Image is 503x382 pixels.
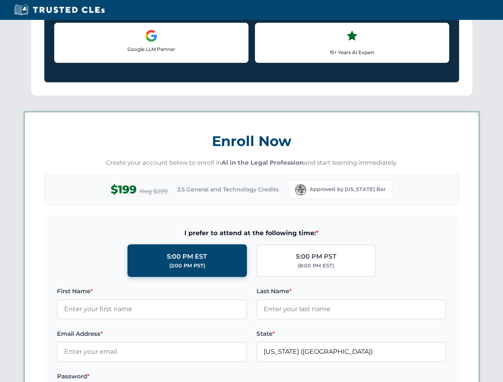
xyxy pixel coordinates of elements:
div: 5:00 PM PST [296,251,337,262]
label: First Name [57,286,247,296]
span: I prefer to attend at the following time: [57,228,446,238]
label: Email Address [57,329,247,339]
div: 5:00 PM EST [167,251,207,262]
h3: Enroll Now [44,129,459,154]
input: Enter your last name [256,299,446,319]
p: Create your account below to enroll in and start learning immediately. [44,158,459,168]
span: 2.5 General and Technology Credits [177,185,279,194]
p: Google LLM Partner [61,45,242,53]
span: $199 [111,181,137,199]
div: (2:00 PM PST) [169,262,205,270]
img: Trusted CLEs [12,4,107,16]
label: Password [57,372,247,381]
p: 15+ Years AI Expert [262,49,442,56]
div: (8:00 PM EST) [298,262,334,270]
input: Enter your email [57,342,247,362]
img: Google [145,29,158,42]
input: Enter your first name [57,299,247,319]
label: State [256,329,446,339]
strong: AI in the Legal Profession [221,159,304,166]
span: Approved by [US_STATE] Bar [309,185,386,193]
img: Florida Bar [295,184,306,195]
label: Last Name [256,286,446,296]
input: Florida (FL) [256,342,446,362]
span: Reg $299 [140,187,168,196]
